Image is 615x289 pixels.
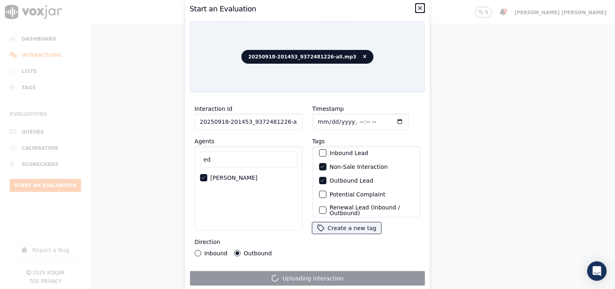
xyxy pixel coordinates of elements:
label: Direction [195,239,220,245]
label: Inbound Lead [330,150,368,156]
span: 20250918-201453_9372481226-all.mp3 [242,50,374,64]
input: Search Agents... [200,151,297,168]
label: Outbound Lead [330,178,373,183]
label: Timestamp [312,106,344,112]
label: [PERSON_NAME] [210,175,257,181]
div: Open Intercom Messenger [587,261,607,281]
label: Outbound [244,250,272,256]
label: Renewal Lead (Inbound / Outbound) [330,205,413,216]
label: Interaction Id [195,106,232,112]
label: Agents [195,138,214,144]
h2: Start an Evaluation [190,3,425,15]
label: Non-Sale Interaction [330,164,388,170]
label: Tags [312,138,325,144]
button: Create a new tag [312,222,381,234]
label: Inbound [204,250,227,256]
label: Potential Complaint [330,192,385,197]
input: reference id, file name, etc [195,114,302,130]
